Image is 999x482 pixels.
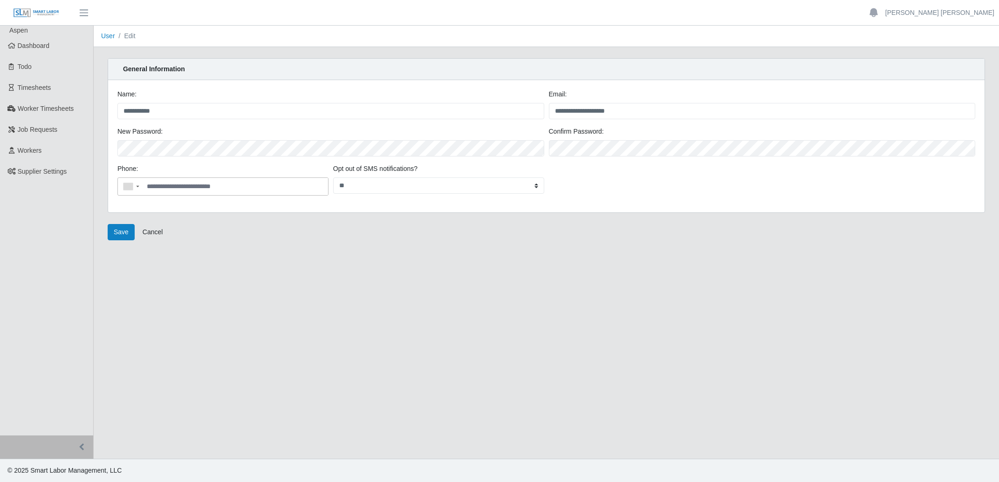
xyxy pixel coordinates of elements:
[18,42,50,49] span: Dashboard
[101,32,115,40] a: User
[18,147,42,154] span: Workers
[18,105,74,112] span: Worker Timesheets
[117,89,137,99] label: Name:
[333,164,417,174] label: Opt out of SMS notifications?
[549,89,567,99] label: Email:
[115,31,136,41] li: Edit
[18,126,58,133] span: Job Requests
[117,127,163,136] label: New Password:
[123,65,185,73] strong: General Information
[7,467,122,474] span: © 2025 Smart Labor Management, LLC
[549,127,604,136] label: Confirm Password:
[13,8,60,18] img: SLM Logo
[118,178,144,195] div: Country Code Selector
[18,63,32,70] span: Todo
[108,224,135,240] button: Save
[117,164,138,174] label: Phone:
[18,168,67,175] span: Supplier Settings
[137,224,169,240] a: Cancel
[135,184,140,188] span: ▼
[9,27,28,34] span: Aspen
[18,84,51,91] span: Timesheets
[885,8,994,18] a: [PERSON_NAME] [PERSON_NAME]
